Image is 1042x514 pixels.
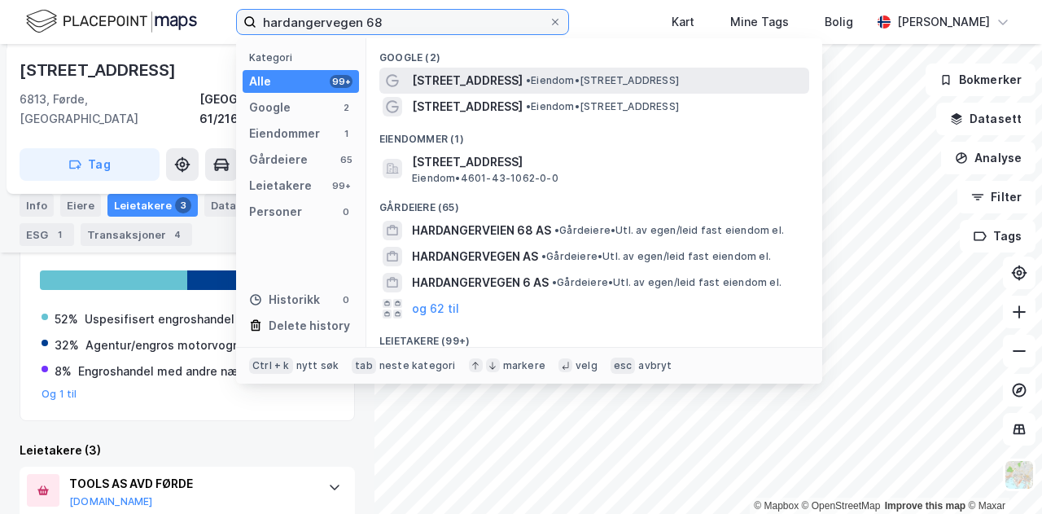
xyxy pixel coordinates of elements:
span: Eiendom • 4601-43-1062-0-0 [412,172,558,185]
div: 6813, Førde, [GEOGRAPHIC_DATA] [20,90,199,129]
span: [STREET_ADDRESS] [412,71,523,90]
div: [PERSON_NAME] [897,12,990,32]
div: Agentur/engros motorvogner el. [85,336,268,355]
span: HARDANGERVEIEN 68 AS [412,221,551,240]
button: Analyse [941,142,1035,174]
div: 32% [55,336,79,355]
span: • [526,74,531,86]
div: 3 [175,197,191,213]
div: esc [611,358,636,374]
div: tab [352,358,376,374]
span: • [541,250,546,262]
span: [STREET_ADDRESS] [412,152,803,172]
span: [STREET_ADDRESS] [412,97,523,116]
div: 1 [339,127,352,140]
div: Kontrollprogram for chat [961,436,1042,514]
a: Improve this map [885,500,965,512]
a: OpenStreetMap [802,500,881,512]
div: 52% [55,310,78,329]
div: Personer [249,202,302,222]
div: Google [249,98,291,117]
span: Eiendom • [STREET_ADDRESS] [526,74,679,87]
button: Bokmerker [926,64,1035,96]
div: ESG [20,223,74,246]
button: [DOMAIN_NAME] [69,495,153,508]
div: neste kategori [379,359,456,372]
div: 0 [339,205,352,218]
div: Leietakere (3) [20,441,355,460]
input: Søk på adresse, matrikkel, gårdeiere, leietakere eller personer [256,10,549,34]
iframe: Chat Widget [961,436,1042,514]
button: Tag [20,148,160,181]
div: Ctrl + k [249,358,293,374]
button: Filter [957,181,1035,213]
span: Eiendom • [STREET_ADDRESS] [526,100,679,113]
div: Eiendommer [249,124,320,143]
span: • [526,100,531,112]
div: Google (2) [366,38,822,68]
span: HARDANGERVEGEN AS [412,247,538,266]
div: Leietakere [249,176,312,195]
div: velg [576,359,598,372]
button: Datasett [936,103,1035,135]
span: Gårdeiere • Utl. av egen/leid fast eiendom el. [554,224,784,237]
div: Kategori [249,51,359,64]
div: markere [503,359,545,372]
div: avbryt [638,359,672,372]
div: Leietakere [107,194,198,217]
div: 1 [51,226,68,243]
div: [STREET_ADDRESS] [20,57,179,83]
div: TOOLS AS AVD FØRDE [69,474,312,494]
div: 2 [339,101,352,114]
div: Info [20,194,54,217]
div: 8% [55,362,72,381]
div: Leietakere (99+) [366,322,822,351]
div: Mine Tags [730,12,789,32]
div: Eiendommer (1) [366,120,822,149]
div: [GEOGRAPHIC_DATA], 61/216 [199,90,355,129]
a: Mapbox [754,500,799,512]
div: Transaksjoner [81,223,192,246]
div: Alle [249,72,271,91]
div: Uspesifisert engroshandel [85,310,234,329]
div: Eiere [60,194,101,217]
div: 4 [169,226,186,243]
span: Gårdeiere • Utl. av egen/leid fast eiendom el. [552,276,781,289]
span: • [554,224,559,236]
button: Tags [960,220,1035,253]
div: Datasett [204,194,265,217]
div: Engroshandel med andre næringsmidler [78,362,301,381]
div: nytt søk [296,359,339,372]
img: logo.f888ab2527a4732fd821a326f86c7f29.svg [26,7,197,36]
button: og 62 til [412,299,459,319]
span: Gårdeiere • Utl. av egen/leid fast eiendom el. [541,250,771,263]
div: 0 [339,293,352,306]
div: 99+ [330,75,352,88]
div: Gårdeiere (65) [366,188,822,217]
div: Delete history [269,316,350,336]
span: • [552,276,557,288]
div: Historikk [249,290,320,310]
div: Gårdeiere [249,150,308,169]
button: Og 1 til [42,388,77,401]
div: Bolig [825,12,853,32]
div: Kart [672,12,694,32]
div: 99+ [330,179,352,192]
span: HARDANGERVEGEN 6 AS [412,273,549,292]
div: 65 [339,153,352,166]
